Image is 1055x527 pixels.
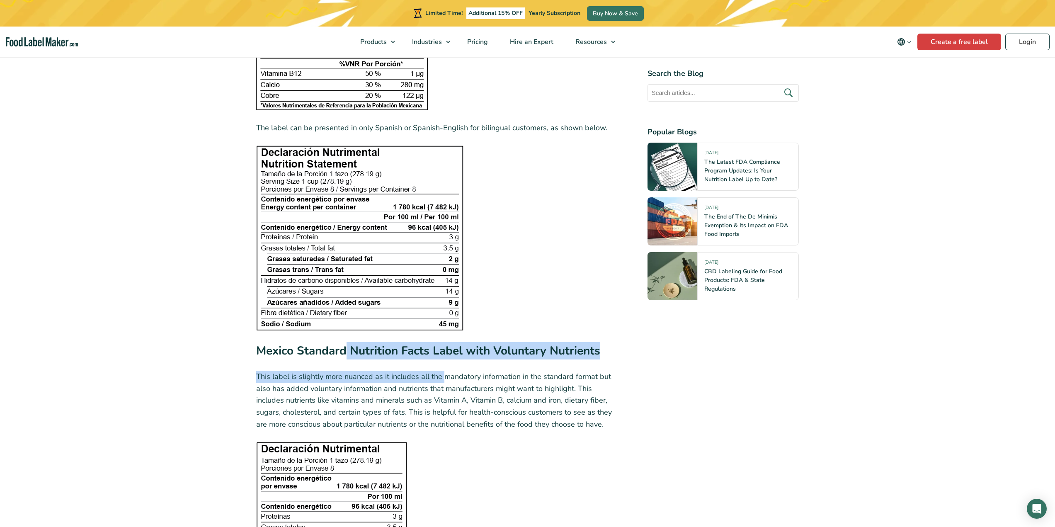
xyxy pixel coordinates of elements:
[256,343,600,359] strong: Mexico Standard Nutrition Facts Label with Voluntary Nutrients
[704,213,788,238] a: The End of The De Minimis Exemption & Its Impact on FDA Food Imports
[704,150,718,159] span: [DATE]
[410,37,443,46] span: Industries
[704,158,780,183] a: The Latest FDA Compliance Program Updates: Is Your Nutrition Label Up to Date?
[1005,34,1050,50] a: Login
[256,371,621,430] p: This label is slightly more nuanced as it includes all the mandatory information in the standard ...
[704,204,718,214] span: [DATE]
[648,84,799,102] input: Search articles...
[6,37,78,47] a: Food Label Maker homepage
[648,126,799,138] h4: Popular Blogs
[425,9,463,17] span: Limited Time!
[401,27,454,57] a: Industries
[529,9,580,17] span: Yearly Subscription
[587,6,644,21] a: Buy Now & Save
[499,27,563,57] a: Hire an Expert
[466,7,525,19] span: Additional 15% OFF
[573,37,608,46] span: Resources
[648,68,799,79] h4: Search the Blog
[917,34,1001,50] a: Create a free label
[704,259,718,269] span: [DATE]
[349,27,399,57] a: Products
[507,37,554,46] span: Hire an Expert
[1027,499,1047,519] div: Open Intercom Messenger
[891,34,917,50] button: Change language
[704,267,782,293] a: CBD Labeling Guide for Food Products: FDA & State Regulations
[465,37,489,46] span: Pricing
[256,122,621,134] p: The label can be presented in only Spanish or Spanish-English for bilingual customers, as shown b...
[565,27,619,57] a: Resources
[358,37,388,46] span: Products
[456,27,497,57] a: Pricing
